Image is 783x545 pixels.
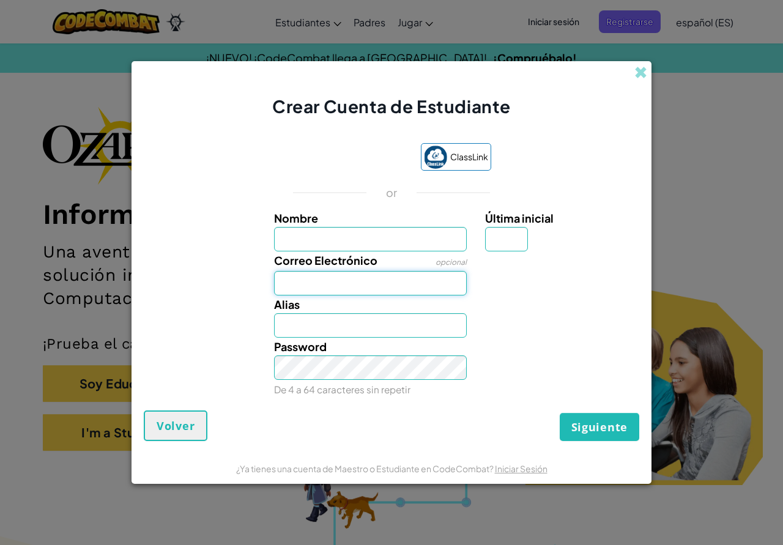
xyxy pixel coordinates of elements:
[532,12,771,197] iframe: Diálogo de Acceder con Google
[144,410,207,441] button: Volver
[157,418,195,433] span: Volver
[274,211,318,225] span: Nombre
[236,463,495,474] span: ¿Ya tienes una cuenta de Maestro o Estudiante en CodeCombat?
[450,148,488,166] span: ClassLink
[292,144,409,171] div: Acceder con Google. Se abre en una pestaña nueva
[272,95,511,117] span: Crear Cuenta de Estudiante
[571,420,628,434] span: Siguiente
[274,384,410,395] small: De 4 a 64 caracteres sin repetir
[495,463,547,474] a: Iniciar Sesión
[560,413,639,441] button: Siguiente
[436,258,467,267] span: opcional
[274,297,300,311] span: Alias
[386,185,398,200] p: or
[274,253,377,267] span: Correo Electrónico
[485,211,554,225] span: Última inicial
[424,146,447,169] img: classlink-logo-small.png
[286,144,415,171] iframe: Botón de Acceder con Google
[274,339,327,354] span: Password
